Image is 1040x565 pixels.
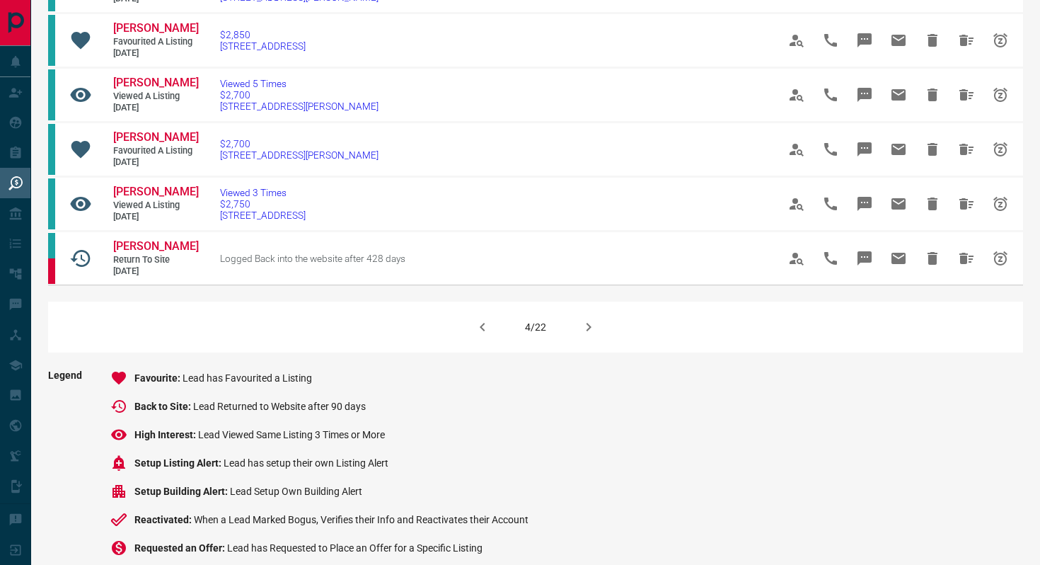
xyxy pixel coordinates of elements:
[113,76,199,89] span: [PERSON_NAME]
[848,187,882,221] span: Message
[224,457,388,469] span: Lead has setup their own Listing Alert
[113,156,198,169] span: [DATE]
[983,23,1017,57] span: Snooze
[848,78,882,112] span: Message
[230,486,362,497] span: Lead Setup Own Building Alert
[220,78,379,89] span: Viewed 5 Times
[113,130,199,144] span: [PERSON_NAME]
[848,23,882,57] span: Message
[134,542,227,554] span: Requested an Offer
[780,23,814,57] span: View Profile
[113,239,198,254] a: [PERSON_NAME]
[220,253,405,264] span: Logged Back into the website after 428 days
[220,29,306,40] span: $2,850
[814,132,848,166] span: Call
[525,321,546,333] div: 4/22
[983,78,1017,112] span: Snooze
[193,401,366,412] span: Lead Returned to Website after 90 days
[882,241,915,275] span: Email
[194,514,528,525] span: When a Lead Marked Bogus, Verifies their Info and Reactivates their Account
[780,241,814,275] span: View Profile
[113,21,198,36] a: [PERSON_NAME]
[113,211,198,223] span: [DATE]
[915,78,949,112] span: Hide
[227,542,483,554] span: Lead has Requested to Place an Offer for a Specific Listing
[113,47,198,59] span: [DATE]
[198,429,385,440] span: Lead Viewed Same Listing 3 Times or More
[220,78,379,112] a: Viewed 5 Times$2,700[STREET_ADDRESS][PERSON_NAME]
[113,200,198,212] span: Viewed a Listing
[220,187,306,221] a: Viewed 3 Times$2,750[STREET_ADDRESS]
[48,258,55,284] div: property.ca
[983,241,1017,275] span: Snooze
[113,239,199,253] span: [PERSON_NAME]
[220,101,379,112] span: [STREET_ADDRESS][PERSON_NAME]
[949,78,983,112] span: Hide All from Agnieszka Kuczalska
[814,78,848,112] span: Call
[113,76,198,91] a: [PERSON_NAME]
[134,429,198,440] span: High Interest
[48,69,55,120] div: condos.ca
[949,187,983,221] span: Hide All from Agnieszka Kuczalska
[48,233,55,258] div: condos.ca
[48,178,55,229] div: condos.ca
[915,187,949,221] span: Hide
[848,241,882,275] span: Message
[113,21,199,35] span: [PERSON_NAME]
[848,132,882,166] span: Message
[48,15,55,66] div: condos.ca
[113,185,199,198] span: [PERSON_NAME]
[113,130,198,145] a: [PERSON_NAME]
[780,132,814,166] span: View Profile
[780,187,814,221] span: View Profile
[780,78,814,112] span: View Profile
[134,514,194,525] span: Reactivated
[134,401,193,412] span: Back to Site
[134,372,183,384] span: Favourite
[949,132,983,166] span: Hide All from Agnieszka Kuczalska
[814,241,848,275] span: Call
[814,23,848,57] span: Call
[113,36,198,48] span: Favourited a Listing
[113,145,198,157] span: Favourited a Listing
[220,149,379,161] span: [STREET_ADDRESS][PERSON_NAME]
[48,124,55,175] div: condos.ca
[220,198,306,210] span: $2,750
[220,138,379,149] span: $2,700
[220,29,306,52] a: $2,850[STREET_ADDRESS]
[915,132,949,166] span: Hide
[983,187,1017,221] span: Snooze
[220,210,306,221] span: [STREET_ADDRESS]
[915,241,949,275] span: Hide
[183,372,312,384] span: Lead has Favourited a Listing
[220,187,306,198] span: Viewed 3 Times
[882,78,915,112] span: Email
[983,132,1017,166] span: Snooze
[134,457,224,469] span: Setup Listing Alert
[113,185,198,200] a: [PERSON_NAME]
[882,23,915,57] span: Email
[113,254,198,266] span: Return to Site
[113,102,198,114] span: [DATE]
[949,23,983,57] span: Hide All from Agnieszka Kuczalska
[220,89,379,101] span: $2,700
[134,486,230,497] span: Setup Building Alert
[113,91,198,103] span: Viewed a Listing
[220,40,306,52] span: [STREET_ADDRESS]
[949,241,983,275] span: Hide All from Justin Millar
[882,132,915,166] span: Email
[220,138,379,161] a: $2,700[STREET_ADDRESS][PERSON_NAME]
[113,266,198,278] span: [DATE]
[814,187,848,221] span: Call
[882,187,915,221] span: Email
[915,23,949,57] span: Hide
